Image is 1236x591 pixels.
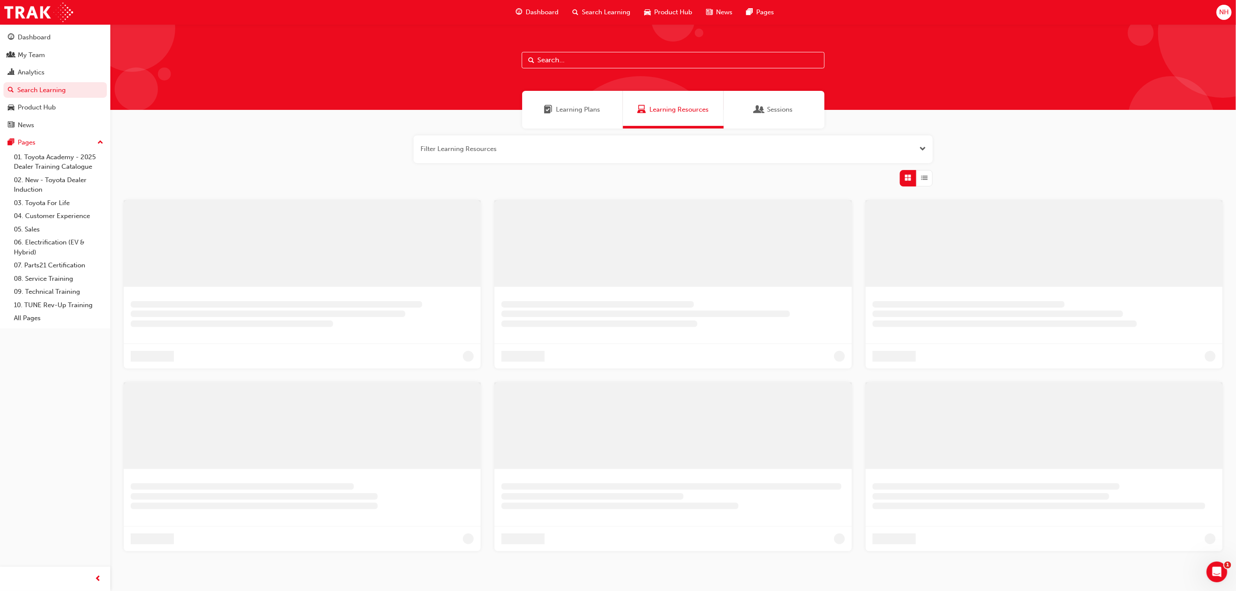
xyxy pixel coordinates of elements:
a: 01. Toyota Academy - 2025 Dealer Training Catalogue [10,151,107,173]
span: news-icon [706,7,713,18]
a: car-iconProduct Hub [637,3,699,21]
a: 09. Technical Training [10,285,107,299]
span: Learning Resources [637,105,646,115]
a: 02. New - Toyota Dealer Induction [10,173,107,196]
a: news-iconNews [699,3,739,21]
button: Open the filter [919,144,926,154]
button: Pages [3,135,107,151]
div: Dashboard [18,32,51,42]
span: Sessions [767,105,793,115]
span: Product Hub [654,7,692,17]
span: List [921,173,928,183]
a: pages-iconPages [739,3,781,21]
div: Product Hub [18,103,56,112]
div: Pages [18,138,35,148]
a: Search Learning [3,82,107,98]
a: News [3,117,107,133]
a: 03. Toyota For Life [10,196,107,210]
a: 10. TUNE Rev-Up Training [10,299,107,312]
a: 05. Sales [10,223,107,236]
a: 06. Electrification (EV & Hybrid) [10,236,107,259]
a: SessionsSessions [724,91,825,128]
span: news-icon [8,122,14,129]
div: Analytics [18,67,45,77]
span: guage-icon [516,7,522,18]
a: Dashboard [3,29,107,45]
span: News [716,7,732,17]
a: guage-iconDashboard [509,3,565,21]
span: up-icon [97,137,103,148]
a: 04. Customer Experience [10,209,107,223]
span: chart-icon [8,69,14,77]
a: Learning PlansLearning Plans [522,91,623,128]
a: Product Hub [3,100,107,116]
span: car-icon [644,7,651,18]
a: Learning ResourcesLearning Resources [623,91,724,128]
span: search-icon [8,87,14,94]
span: Search [528,55,534,65]
span: Learning Plans [544,105,553,115]
a: My Team [3,47,107,63]
span: Sessions [755,105,764,115]
iframe: Intercom live chat [1207,562,1227,582]
img: Trak [4,3,73,22]
a: 07. Parts21 Certification [10,259,107,272]
span: search-icon [572,7,578,18]
span: Learning Resources [649,105,709,115]
div: News [18,120,34,130]
a: 08. Service Training [10,272,107,286]
span: Dashboard [526,7,559,17]
a: All Pages [10,312,107,325]
span: Learning Plans [556,105,600,115]
span: Pages [756,7,774,17]
span: 1 [1224,562,1231,569]
a: Analytics [3,64,107,80]
span: pages-icon [746,7,753,18]
span: Search Learning [582,7,630,17]
span: Grid [905,173,912,183]
a: search-iconSearch Learning [565,3,637,21]
span: guage-icon [8,34,14,42]
span: car-icon [8,104,14,112]
input: Search... [522,52,825,68]
span: people-icon [8,51,14,59]
span: pages-icon [8,139,14,147]
button: DashboardMy TeamAnalyticsSearch LearningProduct HubNews [3,28,107,135]
span: prev-icon [95,574,102,585]
div: My Team [18,50,45,60]
button: NH [1217,5,1232,20]
span: NH [1219,7,1229,17]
